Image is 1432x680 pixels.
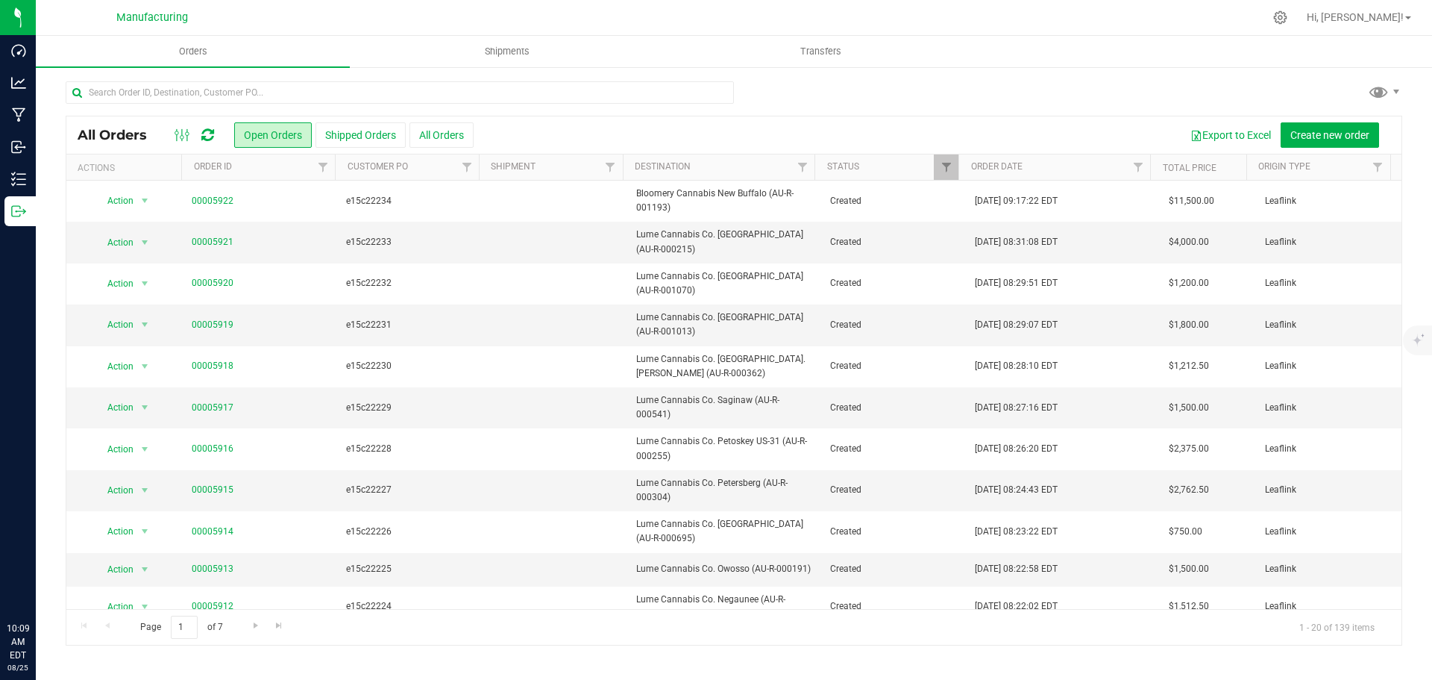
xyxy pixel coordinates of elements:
[454,155,479,180] a: Filter
[636,269,811,298] span: Lume Cannabis Co. [GEOGRAPHIC_DATA] (AU-R-001070)
[346,525,474,539] span: e15c22226
[975,599,1058,614] span: [DATE] 08:22:02 EDT
[346,442,474,456] span: e15c22228
[136,314,154,335] span: select
[95,596,135,617] span: Action
[11,204,26,219] inline-svg: Outbound
[95,397,135,418] span: Action
[95,273,135,294] span: Action
[636,311,811,339] span: Lume Cannabis Co. [GEOGRAPHIC_DATA] (AU-R-001013)
[975,401,1058,415] span: [DATE] 08:27:16 EDT
[830,235,958,249] span: Created
[346,562,474,576] span: e15c22225
[1169,401,1209,415] span: $1,500.00
[1265,525,1392,539] span: Leaflink
[1169,359,1209,373] span: $1,212.50
[192,318,233,332] a: 00005919
[1169,194,1214,208] span: $11,500.00
[1265,562,1392,576] span: Leaflink
[136,397,154,418] span: select
[1265,276,1392,290] span: Leaflink
[192,562,233,576] a: 00005913
[465,45,550,58] span: Shipments
[136,480,154,501] span: select
[598,155,623,180] a: Filter
[975,194,1058,208] span: [DATE] 09:17:22 EDT
[780,45,861,58] span: Transfers
[11,75,26,90] inline-svg: Analytics
[192,276,233,290] a: 00005920
[636,476,811,505] span: Lume Cannabis Co. Petersberg (AU-R-000304)
[830,525,958,539] span: Created
[830,276,958,290] span: Created
[790,155,814,180] a: Filter
[95,521,135,542] span: Action
[346,318,474,332] span: e15c22231
[11,172,26,187] inline-svg: Inventory
[1265,401,1392,415] span: Leaflink
[350,36,664,67] a: Shipments
[192,525,233,539] a: 00005914
[136,439,154,460] span: select
[192,442,233,456] a: 00005916
[1169,525,1202,539] span: $750.00
[1258,161,1310,172] a: Origin Type
[636,352,811,381] span: Lume Cannabis Co. [GEOGRAPHIC_DATA]. [PERSON_NAME] (AU-R-000362)
[1169,235,1209,249] span: $4,000.00
[11,140,26,155] inline-svg: Inbound
[830,359,958,373] span: Created
[1169,599,1209,614] span: $1,512.50
[975,318,1058,332] span: [DATE] 08:29:07 EDT
[975,276,1058,290] span: [DATE] 08:29:51 EDT
[636,187,811,215] span: Bloomery Cannabis New Buffalo (AU-R-001193)
[136,190,154,211] span: select
[1307,11,1404,23] span: Hi, [PERSON_NAME]!
[409,122,474,148] button: All Orders
[234,122,312,148] button: Open Orders
[1169,562,1209,576] span: $1,500.00
[66,81,734,104] input: Search Order ID, Destination, Customer PO...
[95,480,135,501] span: Action
[128,616,235,639] span: Page of 7
[36,36,350,67] a: Orders
[830,599,958,614] span: Created
[136,356,154,377] span: select
[346,276,474,290] span: e15c22232
[975,483,1058,497] span: [DATE] 08:24:43 EDT
[136,596,154,617] span: select
[171,616,198,639] input: 1
[975,562,1058,576] span: [DATE] 08:22:58 EDT
[192,483,233,497] a: 00005915
[1169,276,1209,290] span: $1,200.00
[1163,163,1216,173] a: Total Price
[192,194,233,208] a: 00005922
[348,161,408,172] a: Customer PO
[1287,616,1387,638] span: 1 - 20 of 139 items
[78,163,176,173] div: Actions
[346,194,474,208] span: e15c22234
[636,393,811,422] span: Lume Cannabis Co. Saginaw (AU-R-000541)
[192,359,233,373] a: 00005918
[95,356,135,377] span: Action
[830,194,958,208] span: Created
[268,616,290,636] a: Go to the last page
[1265,599,1392,614] span: Leaflink
[1125,155,1150,180] a: Filter
[7,622,29,662] p: 10:09 AM EDT
[975,359,1058,373] span: [DATE] 08:28:10 EDT
[1265,483,1392,497] span: Leaflink
[636,434,811,463] span: Lume Cannabis Co. Petoskey US-31 (AU-R-000255)
[192,599,233,614] a: 00005912
[116,11,188,24] span: Manufacturing
[1366,155,1390,180] a: Filter
[1265,359,1392,373] span: Leaflink
[78,127,162,143] span: All Orders
[975,235,1058,249] span: [DATE] 08:31:08 EDT
[95,314,135,335] span: Action
[11,43,26,58] inline-svg: Dashboard
[310,155,335,180] a: Filter
[1169,318,1209,332] span: $1,800.00
[635,161,691,172] a: Destination
[1281,122,1379,148] button: Create new order
[1169,442,1209,456] span: $2,375.00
